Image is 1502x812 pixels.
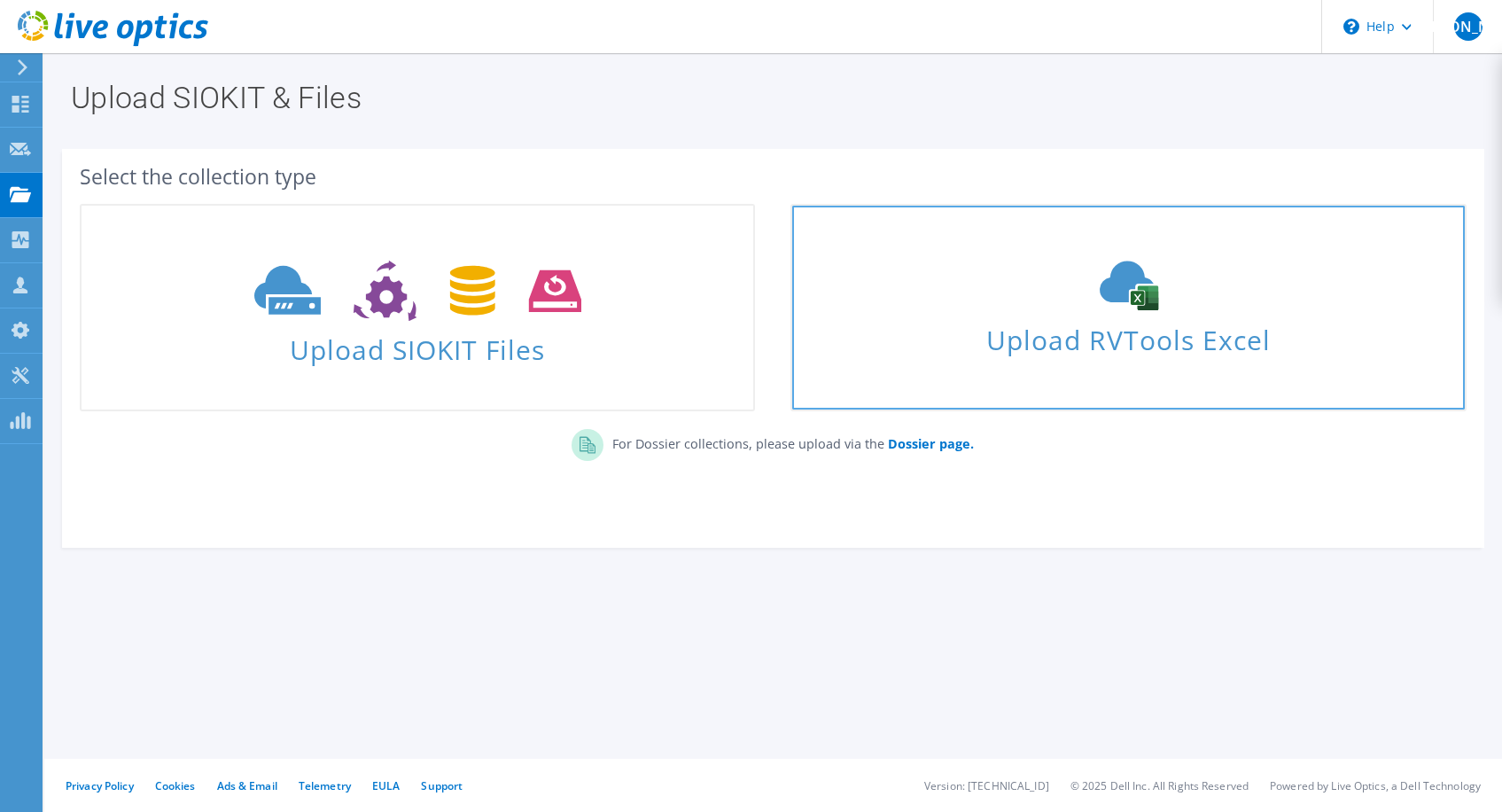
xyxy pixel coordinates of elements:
a: Cookies [155,778,196,793]
a: Telemetry [299,778,351,793]
a: Privacy Policy [66,778,134,793]
a: EULA [372,778,400,793]
a: Upload SIOKIT Files [80,204,755,411]
li: Powered by Live Optics, a Dell Technology [1270,778,1481,793]
li: © 2025 Dell Inc. All Rights Reserved [1070,778,1249,793]
svg: \n [1343,19,1359,35]
span: Upload RVTools Excel [792,316,1464,355]
div: Select the collection type [80,167,1467,186]
span: Upload SIOKIT Files [82,325,753,363]
h1: Upload SIOKIT & Files [71,82,1467,113]
a: Upload RVTools Excel [790,204,1466,411]
a: Dossier page. [884,435,974,452]
a: Support [421,778,463,793]
b: Dossier page. [888,435,974,452]
a: Ads & Email [217,778,277,793]
li: Version: [TECHNICAL_ID] [924,778,1049,793]
p: For Dossier collections, please upload via the [603,429,974,454]
span: [PERSON_NAME] [1454,12,1483,41]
